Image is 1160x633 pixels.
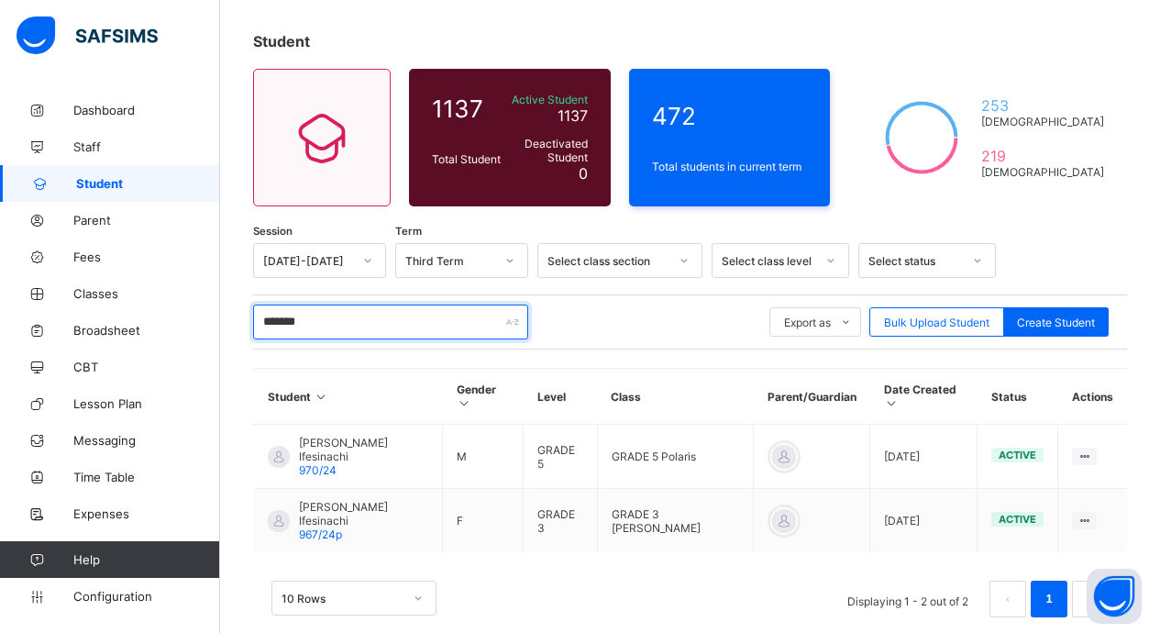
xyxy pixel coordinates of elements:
[1072,581,1109,617] button: next page
[989,581,1026,617] button: prev page
[395,225,422,238] span: Term
[73,470,220,484] span: Time Table
[1072,581,1109,617] li: 下一页
[432,94,501,123] span: 1137
[73,589,219,604] span: Configuration
[1058,369,1127,425] th: Actions
[652,102,808,130] span: 472
[579,164,588,183] span: 0
[1031,581,1067,617] li: 1
[254,369,443,425] th: Student
[443,369,524,425] th: Gender
[73,552,219,567] span: Help
[870,489,978,553] td: [DATE]
[597,425,753,489] td: GRADE 5 Polaris
[834,581,982,617] li: Displaying 1 - 2 out of 2
[73,433,220,448] span: Messaging
[981,96,1104,115] span: 253
[784,316,831,329] span: Export as
[999,513,1036,526] span: active
[558,106,588,125] span: 1137
[524,369,597,425] th: Level
[73,323,220,338] span: Broadsheet
[1017,316,1095,329] span: Create Student
[299,527,342,541] span: 967/24p
[989,581,1026,617] li: 上一页
[443,425,524,489] td: M
[253,32,310,50] span: Student
[314,390,329,404] i: Sort in Ascending Order
[73,506,220,521] span: Expenses
[524,489,597,553] td: GRADE 3
[427,148,505,171] div: Total Student
[73,139,220,154] span: Staff
[73,103,220,117] span: Dashboard
[282,592,403,605] div: 10 Rows
[884,316,989,329] span: Bulk Upload Student
[524,425,597,489] td: GRADE 5
[73,360,220,374] span: CBT
[884,396,900,410] i: Sort in Ascending Order
[870,425,978,489] td: [DATE]
[73,396,220,411] span: Lesson Plan
[73,250,220,264] span: Fees
[870,369,978,425] th: Date Created
[73,286,220,301] span: Classes
[17,17,158,55] img: safsims
[253,225,293,238] span: Session
[299,436,428,463] span: [PERSON_NAME] Ifesinachi
[299,463,337,477] span: 970/24
[547,254,668,268] div: Select class section
[597,369,753,425] th: Class
[597,489,753,553] td: GRADE 3 [PERSON_NAME]
[405,254,494,268] div: Third Term
[978,369,1058,425] th: Status
[73,213,220,228] span: Parent
[76,176,220,191] span: Student
[981,115,1104,128] span: [DEMOGRAPHIC_DATA]
[722,254,815,268] div: Select class level
[754,369,870,425] th: Parent/Guardian
[457,396,472,410] i: Sort in Ascending Order
[1040,587,1057,611] a: 1
[999,449,1036,461] span: active
[510,137,588,164] span: Deactivated Student
[652,160,808,173] span: Total students in current term
[510,93,588,106] span: Active Student
[981,147,1104,165] span: 219
[1087,569,1142,624] button: Open asap
[981,165,1104,179] span: [DEMOGRAPHIC_DATA]
[443,489,524,553] td: F
[299,500,428,527] span: [PERSON_NAME] Ifesinachi
[263,254,352,268] div: [DATE]-[DATE]
[868,254,962,268] div: Select status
